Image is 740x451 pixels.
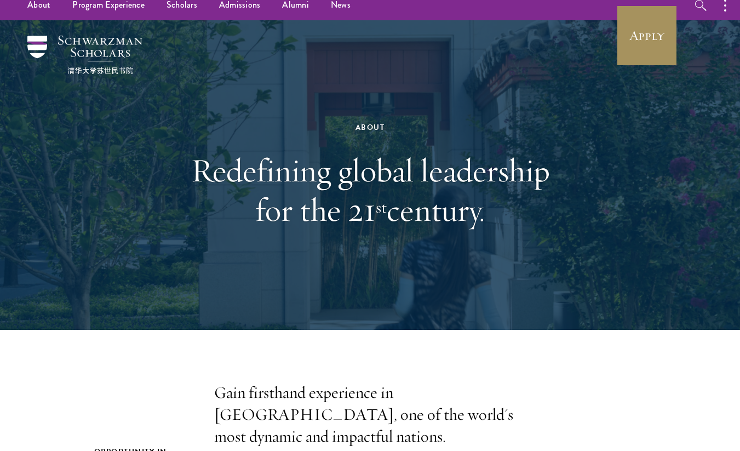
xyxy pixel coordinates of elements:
a: Apply [616,5,678,66]
img: Schwarzman Scholars [27,36,142,74]
h1: Redefining global leadership for the 21 century. [181,151,559,230]
div: About [181,121,559,134]
sup: st [376,197,387,218]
